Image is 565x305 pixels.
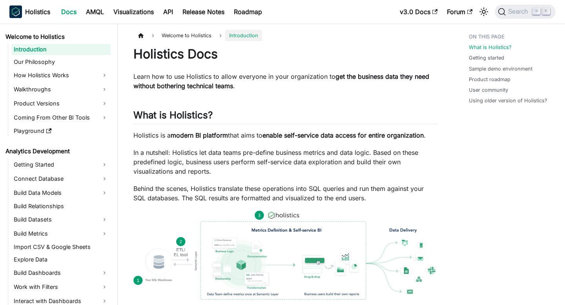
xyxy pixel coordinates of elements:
[11,158,111,171] a: Getting Started
[469,86,508,94] a: User community
[11,254,111,265] a: Explore Data
[495,5,556,19] button: Search (Command+K)
[56,5,81,18] a: Docs
[133,109,437,124] h2: What is Holistics?
[11,201,111,212] a: Build Relationships
[9,5,22,18] img: Holistics
[395,5,442,18] a: v3.0 Docs
[11,227,111,240] a: Build Metrics
[171,131,228,139] strong: modern BI platform
[133,131,437,140] p: Holistics is a that aims to .
[11,97,111,110] a: Product Versions
[532,8,540,15] kbd: ⌘
[225,30,262,41] span: Introduction
[11,56,111,67] a: Our Philosophy
[3,31,111,42] a: Welcome to Holistics
[11,44,111,55] a: Introduction
[469,44,512,51] a: What is Holistics?
[469,76,510,83] a: Product roadmap
[133,30,437,41] nav: Breadcrumbs
[109,5,159,18] a: Visualizations
[133,72,437,91] p: Learn how to use Holistics to allow everyone in your organization to .
[11,267,111,279] a: Build Dashboards
[11,69,111,82] a: How Holistics Works
[9,5,50,18] a: HolisticsHolistics
[11,125,111,136] a: Playground
[469,54,504,62] a: Getting started
[11,213,111,226] a: Build Datasets
[133,184,437,203] p: Behind the scenes, Holistics translate these operations into SQL queries and run them against you...
[133,148,437,176] p: In a nutshell: Holistics let data teams pre-define business metrics and data logic. Based on thes...
[11,111,111,124] a: Coming From Other BI Tools
[159,5,178,18] a: API
[11,83,111,96] a: Walkthroughs
[229,5,267,18] a: Roadmap
[81,5,109,18] a: AMQL
[133,211,437,300] img: How Holistics fits in your Data Stack
[262,131,424,139] strong: enable self-service data access for entire organization
[11,241,111,252] a: Import CSV & Google Sheets
[25,7,50,16] b: Holistics
[506,8,533,15] span: Search
[178,5,229,18] a: Release Notes
[133,30,148,41] a: Home page
[469,65,532,73] a: Sample demo environment
[11,281,111,293] a: Work with Filters
[11,172,111,185] a: Connect Database
[478,5,490,18] button: Switch between dark and light mode (currently light mode)
[542,8,550,15] kbd: K
[469,97,547,104] a: Using older version of Holistics?
[133,46,437,62] h1: Holistics Docs
[158,30,215,41] span: Welcome to Holistics
[3,146,111,157] a: Analytics Development
[11,187,111,199] a: Build Data Models
[442,5,477,18] a: Forum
